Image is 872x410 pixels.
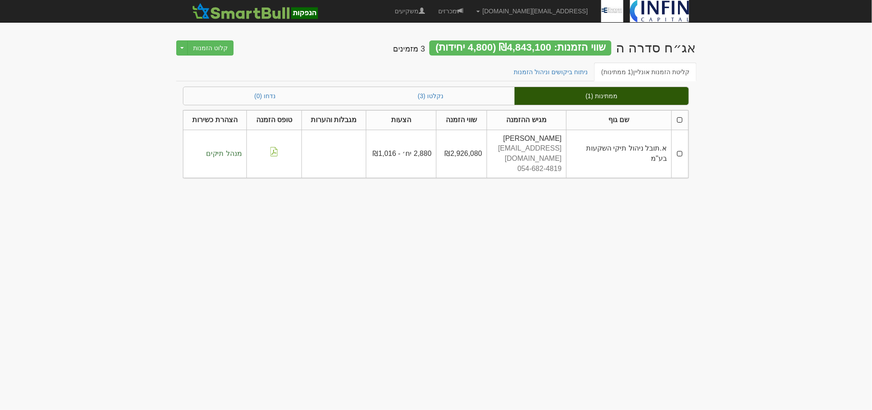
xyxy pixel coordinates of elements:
[270,147,278,156] img: pdf-file-icon.png
[436,130,487,178] td: ₪2,926,080
[616,40,696,55] div: אנקור פרופרטיס - אג״ח (סדרה ה) - הנפקה לציבור
[515,87,689,105] a: ממתינות (1)
[601,68,633,76] span: (1 ממתינות)
[373,150,432,157] span: 2,880 יח׳ - ₪1,016
[429,40,611,56] div: שווי הזמנות: ₪4,843,100 (4,800 יחידות)
[183,110,247,130] th: הצהרת כשירות
[491,134,562,144] div: [PERSON_NAME]
[301,110,366,130] th: מגבלות והערות
[183,87,347,105] a: נדחו (0)
[507,63,595,81] a: ניתוח ביקושים וניהול הזמנות
[567,110,672,130] th: שם גוף
[436,110,487,130] th: שווי הזמנה
[491,143,562,164] div: [EMAIL_ADDRESS][DOMAIN_NAME]
[594,63,697,81] a: קליטת הזמנות אונליין(1 ממתינות)
[487,110,566,130] th: מגיש ההזמנה
[366,110,436,130] th: הצעות
[206,150,242,157] span: מנהל תיקים
[187,40,234,56] button: קלוט הזמנות
[393,45,425,54] h4: 3 מזמינים
[190,2,320,20] img: SmartBull Logo
[567,130,672,178] td: א.תובל ניהול תיקי השקעות בע"מ
[247,110,302,130] th: טופס הזמנה
[347,87,515,105] a: נקלטו (3)
[491,164,562,174] div: 054-682-4819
